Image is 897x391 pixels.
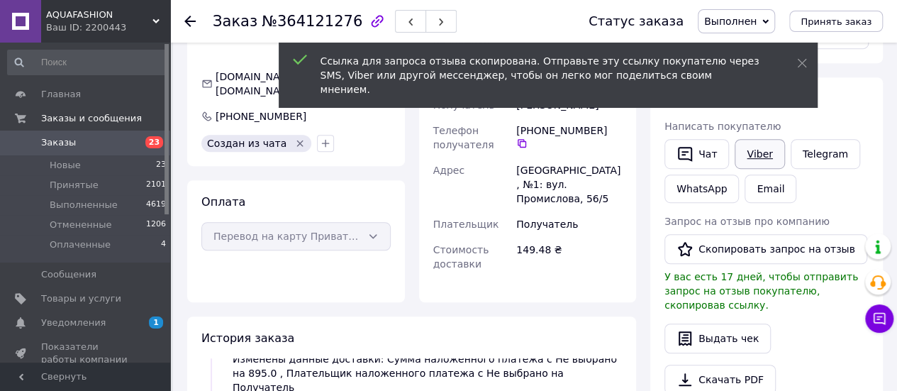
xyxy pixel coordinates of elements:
span: Принятые [50,179,99,192]
span: Показатели работы компании [41,341,131,366]
input: Поиск [7,50,167,75]
span: Выполненные [50,199,118,211]
a: WhatsApp [664,175,739,203]
span: 4 [161,238,166,251]
svg: Удалить метку [294,138,306,149]
span: Телефон получателя [433,125,494,150]
button: Принять заказ [789,11,883,32]
span: Выполнен [704,16,757,27]
button: Чат [664,139,729,169]
span: Заказы и сообщения [41,112,142,125]
div: [PHONE_NUMBER] [214,109,308,123]
div: 149.48 ₴ [513,237,625,277]
div: [GEOGRAPHIC_DATA], №1: вул. Промислова, 56/5 [513,158,625,211]
span: Оплата [201,195,245,209]
span: Запрос на отзыв про компанию [664,216,830,227]
span: 1206 [146,219,166,231]
span: 23 [145,136,163,148]
span: Отмененные [50,219,111,231]
a: Viber [735,139,784,169]
span: 1 [149,316,163,329]
span: 23 [156,159,166,172]
div: Получатель [513,211,625,237]
div: Ссылка для запроса отзыва скопирована. Отправьте эту ссылку покупателю через SMS, Viber или друго... [321,54,762,97]
button: Выдать чек [664,324,771,353]
div: Вернуться назад [184,14,196,28]
span: Заказ [213,13,257,30]
div: Статус заказа [589,14,684,28]
span: Главная [41,88,81,101]
div: [PHONE_NUMBER] [516,123,622,149]
span: У вас есть 17 дней, чтобы отправить запрос на отзыв покупателю, скопировав ссылку. [664,271,858,311]
span: История заказа [201,331,294,345]
a: Telegram [791,139,860,169]
span: Оплаченные [50,238,111,251]
span: Написать покупателю [664,121,781,132]
span: 4619 [146,199,166,211]
span: Плательщик [433,219,499,230]
span: 2101 [146,179,166,192]
span: Товары и услуги [41,292,121,305]
button: Email [745,175,796,203]
span: Заказы [41,136,76,149]
span: Новые [50,159,81,172]
span: Стоимость доставки [433,244,489,270]
span: Адрес [433,165,464,176]
div: Ваш ID: 2200443 [46,21,170,34]
span: AQUAFASHION [46,9,152,21]
span: Уведомления [41,316,106,329]
button: Скопировать запрос на отзыв [664,234,867,264]
span: Принять заказ [801,16,871,27]
span: №364121276 [262,13,362,30]
span: Создан из чата [207,138,286,149]
span: Сообщения [41,268,96,281]
button: Чат с покупателем [865,304,893,333]
span: [DOMAIN_NAME][EMAIL_ADDRESS][DOMAIN_NAME] [216,71,389,97]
